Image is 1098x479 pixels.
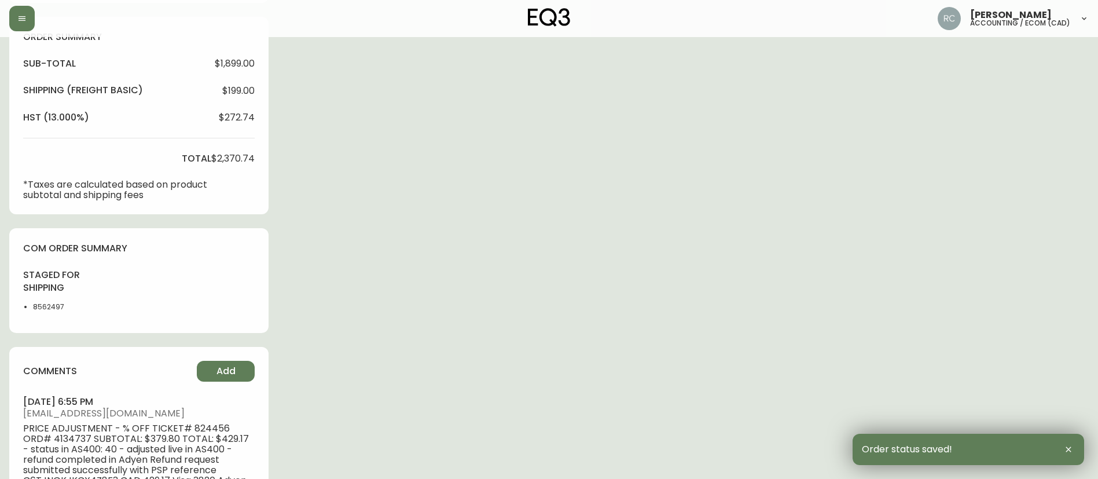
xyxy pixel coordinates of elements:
[216,365,236,378] span: Add
[23,57,76,70] h4: sub-total
[33,302,91,312] li: 8562497
[222,86,255,96] span: $199.00
[23,365,77,378] h4: comments
[862,444,952,455] span: Order status saved!
[23,111,89,124] h4: hst (13.000%)
[970,20,1070,27] h5: accounting / ecom (cad)
[23,242,255,255] h4: com order summary
[197,361,255,382] button: Add
[970,10,1052,20] span: [PERSON_NAME]
[23,84,143,97] h4: Shipping ( Freight Basic )
[938,7,961,30] img: f4ba4e02bd060be8f1386e3ca455bd0e
[215,58,255,69] span: $1,899.00
[23,396,255,408] h4: [DATE] 6:55 pm
[23,180,211,200] p: *Taxes are calculated based on product subtotal and shipping fees
[23,269,91,295] h4: staged for shipping
[528,8,571,27] img: logo
[182,152,211,165] h4: total
[219,112,255,123] span: $272.74
[23,408,255,419] span: [EMAIL_ADDRESS][DOMAIN_NAME]
[211,153,255,164] span: $2,370.74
